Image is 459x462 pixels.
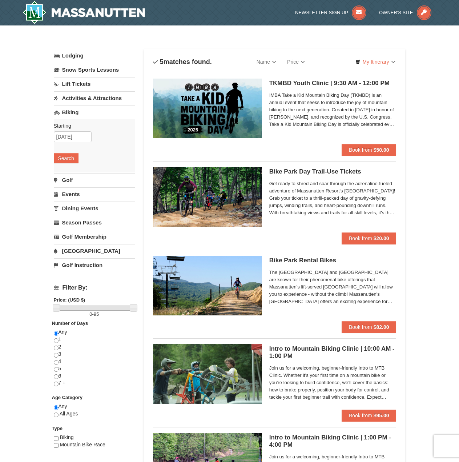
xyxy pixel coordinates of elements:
a: Activities & Attractions [54,91,135,105]
span: Owner's Site [379,10,413,15]
span: The [GEOGRAPHIC_DATA] and [GEOGRAPHIC_DATA] are known for their phenomenal bike offerings that Ma... [269,269,396,305]
h5: TKMBD Youth Clinic | 9:30 AM - 12:00 PM [269,80,396,87]
label: - [54,311,135,318]
span: Biking [60,434,73,440]
a: Biking [54,105,135,119]
button: Book from $20.00 [342,232,396,244]
span: All Ages [60,411,78,417]
a: Dining Events [54,202,135,215]
a: Lift Tickets [54,77,135,91]
h5: Bike Park Rental Bikes [269,257,396,264]
a: My Itinerary [351,56,400,67]
button: Book from $82.00 [342,321,396,333]
img: 6619923-52-c4545c45.jpg [153,79,262,138]
a: Golf Instruction [54,258,135,272]
strong: Price: (USD $) [54,297,85,303]
span: IMBA Take a Kid Mountain Biking Day (TKMBD) is an annual event that seeks to introduce the joy of... [269,92,396,128]
a: Golf [54,173,135,187]
span: Book from [349,324,372,330]
h5: Intro to Mountain Biking Clinic | 10:00 AM - 1:00 PM [269,345,396,360]
img: 6619923-41-e7b00406.jpg [153,344,262,404]
span: Join us for a welcoming, beginner-friendly Intro to MTB Clinic. Whether it's your first time on a... [269,365,396,401]
span: Book from [349,147,372,153]
strong: Number of Days [52,320,88,326]
a: Golf Membership [54,230,135,243]
span: 95 [94,311,99,317]
a: Season Passes [54,216,135,229]
strong: $50.00 [374,147,389,153]
strong: Age Category [52,395,83,400]
span: Book from [349,413,372,418]
a: Owner's Site [379,10,431,15]
img: Massanutten Resort Logo [23,1,145,24]
strong: $82.00 [374,324,389,330]
a: Name [251,55,282,69]
span: Get ready to shred and soar through the adrenaline-fueled adventure of Massanutten Resort's [GEOG... [269,180,396,216]
h5: Intro to Mountain Biking Clinic | 1:00 PM - 4:00 PM [269,434,396,449]
strong: $20.00 [374,235,389,241]
h4: matches found. [153,58,212,65]
button: Book from $50.00 [342,144,396,156]
div: Any 1 2 3 4 5 6 7 + [54,329,135,394]
button: Search [54,153,78,163]
a: Events [54,187,135,201]
span: Newsletter Sign Up [295,10,348,15]
a: Lodging [54,49,135,62]
span: Mountain Bike Race [60,442,105,447]
a: Massanutten Resort [23,1,145,24]
label: Starting [54,122,129,130]
strong: $95.00 [374,413,389,418]
span: 0 [89,311,92,317]
a: Price [282,55,310,69]
button: Book from $95.00 [342,410,396,421]
div: Any [54,403,135,425]
span: 5 [160,58,164,65]
a: [GEOGRAPHIC_DATA] [54,244,135,258]
strong: Type [52,426,63,431]
h5: Bike Park Day Trail-Use Tickets [269,168,396,175]
span: Book from [349,235,372,241]
img: 6619923-15-103d8a09.jpg [153,256,262,315]
img: 6619923-14-67e0640e.jpg [153,167,262,227]
a: Snow Sports Lessons [54,63,135,76]
a: Newsletter Sign Up [295,10,366,15]
h4: Filter By: [54,284,135,291]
